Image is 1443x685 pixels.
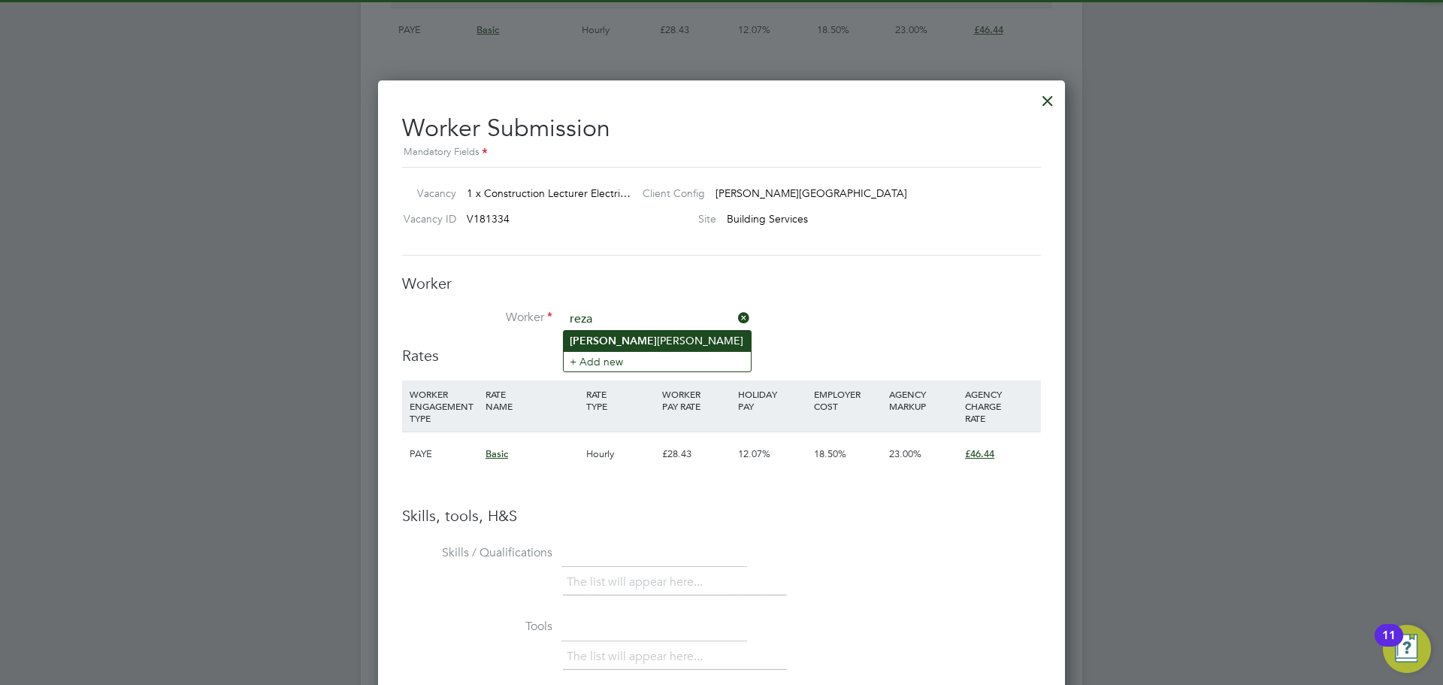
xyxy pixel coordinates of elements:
li: The list will appear here... [567,572,709,593]
span: [PERSON_NAME][GEOGRAPHIC_DATA] [715,186,907,200]
span: £46.44 [965,447,994,460]
label: Vacancy ID [396,212,456,226]
b: [PERSON_NAME] [570,335,657,347]
label: Vacancy [396,186,456,200]
span: 12.07% [738,447,770,460]
div: PAYE [406,432,482,476]
h3: Rates [402,346,1041,365]
label: Site [631,212,716,226]
div: Hourly [582,432,658,476]
label: Tools [402,619,552,635]
label: Worker [402,310,552,326]
h3: Worker [402,274,1041,293]
div: WORKER ENGAGEMENT TYPE [406,380,482,432]
span: 23.00% [889,447,921,460]
input: Search for... [564,308,750,331]
li: The list will appear here... [567,647,709,667]
h3: Skills, tools, H&S [402,506,1041,526]
span: Building Services [727,212,808,226]
h2: Worker Submission [402,102,1041,161]
li: [PERSON_NAME] [564,331,751,351]
div: WORKER PAY RATE [658,380,734,420]
span: 1 x Construction Lecturer Electri… [467,186,631,200]
div: AGENCY MARKUP [885,380,961,420]
div: AGENCY CHARGE RATE [961,380,1037,432]
label: Client Config [631,186,705,200]
div: £28.43 [658,432,734,476]
span: 18.50% [814,447,846,460]
div: Mandatory Fields [402,144,1041,161]
li: + Add new [564,351,751,371]
span: Basic [486,447,508,460]
div: HOLIDAY PAY [734,380,810,420]
div: EMPLOYER COST [810,380,886,420]
div: RATE NAME [482,380,582,420]
div: 11 [1382,635,1396,655]
label: Skills / Qualifications [402,545,552,561]
div: RATE TYPE [582,380,658,420]
span: V181334 [467,212,510,226]
button: Open Resource Center, 11 new notifications [1383,625,1431,673]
